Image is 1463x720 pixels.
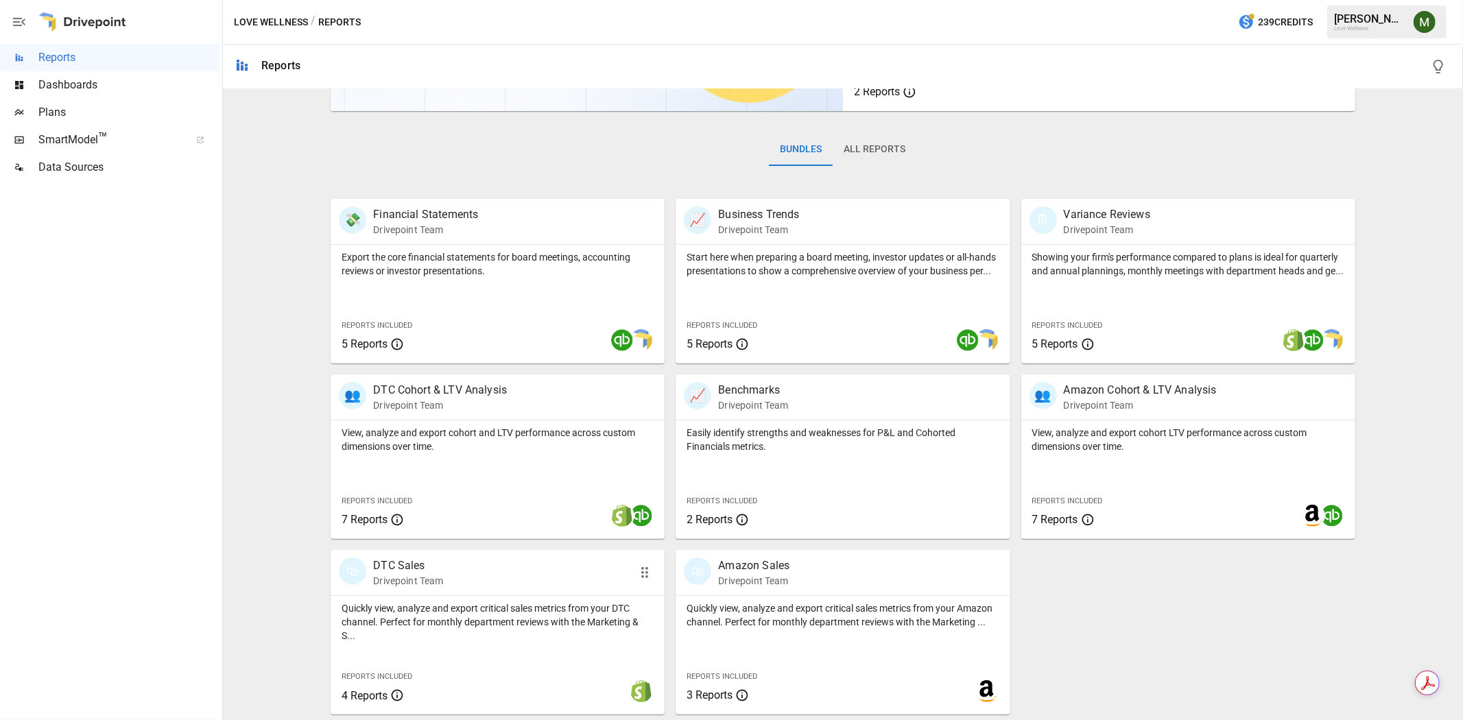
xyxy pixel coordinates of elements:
p: Showing your firm's performance compared to plans is ideal for quarterly and annual plannings, mo... [1032,250,1344,278]
p: Drivepoint Team [718,223,799,237]
p: Benchmarks [718,382,788,398]
div: 🛍 [684,557,711,585]
span: 5 Reports [687,337,733,350]
div: Reports [261,59,300,72]
button: Love Wellness [234,14,308,31]
p: Drivepoint Team [373,223,478,237]
img: amazon [1302,505,1324,527]
p: Start here when preparing a board meeting, investor updates or all-hands presentations to show a ... [687,250,999,278]
img: amazon [976,680,998,702]
span: Data Sources [38,159,219,176]
p: Amazon Cohort & LTV Analysis [1064,382,1217,398]
img: shopify [611,505,633,527]
button: 239Credits [1233,10,1318,35]
span: 239 Credits [1258,14,1313,31]
img: quickbooks [957,329,979,351]
span: Reports Included [687,496,757,505]
button: Meredith Lacasse [1405,3,1444,41]
span: Reports Included [1032,496,1103,505]
img: shopify [630,680,652,702]
p: Drivepoint Team [718,574,789,588]
span: Reports Included [342,672,412,681]
p: Drivepoint Team [1064,223,1150,237]
p: Financial Statements [373,206,478,223]
span: Dashboards [38,77,219,93]
button: Bundles [769,133,833,166]
p: Quickly view, analyze and export critical sales metrics from your DTC channel. Perfect for monthl... [342,601,654,643]
span: 7 Reports [342,513,388,526]
p: Amazon Sales [718,557,789,574]
div: 🗓 [1030,206,1057,234]
span: 3 Reports [687,688,733,701]
span: 5 Reports [1032,337,1078,350]
img: smart model [976,329,998,351]
p: DTC Sales [373,557,443,574]
span: 7 Reports [1032,513,1078,526]
button: All Reports [833,133,916,166]
img: quickbooks [611,329,633,351]
span: Reports Included [1032,321,1103,330]
p: Drivepoint Team [373,574,443,588]
p: Drivepoint Team [718,398,788,412]
p: DTC Cohort & LTV Analysis [373,382,507,398]
img: quickbooks [1321,505,1343,527]
span: Plans [38,104,219,121]
span: Reports Included [687,321,757,330]
span: ™ [98,130,108,147]
p: Quickly view, analyze and export critical sales metrics from your Amazon channel. Perfect for mon... [687,601,999,629]
span: 2 Reports [687,513,733,526]
p: View, analyze and export cohort and LTV performance across custom dimensions over time. [342,426,654,453]
div: 👥 [1030,382,1057,409]
span: Reports [38,49,219,66]
p: Variance Reviews [1064,206,1150,223]
div: 📈 [684,382,711,409]
div: 👥 [339,382,366,409]
div: / [311,14,316,31]
img: smart model [630,329,652,351]
img: Meredith Lacasse [1414,11,1436,33]
div: 📈 [684,206,711,234]
img: quickbooks [1302,329,1324,351]
span: 5 Reports [342,337,388,350]
img: quickbooks [630,505,652,527]
div: 🛍 [339,557,366,585]
span: SmartModel [38,132,181,148]
p: Business Trends [718,206,799,223]
span: Reports Included [342,321,412,330]
span: 4 Reports [342,689,388,702]
span: 2 Reports [854,85,900,98]
img: smart model [1321,329,1343,351]
div: [PERSON_NAME] [1334,12,1405,25]
img: shopify [1283,329,1305,351]
p: Easily identify strengths and weaknesses for P&L and Cohorted Financials metrics. [687,426,999,453]
div: 💸 [339,206,366,234]
span: Reports Included [342,496,412,505]
div: Love Wellness [1334,25,1405,32]
p: Drivepoint Team [1064,398,1217,412]
p: Export the core financial statements for board meetings, accounting reviews or investor presentat... [342,250,654,278]
p: Drivepoint Team [373,398,507,412]
span: Reports Included [687,672,757,681]
p: View, analyze and export cohort LTV performance across custom dimensions over time. [1032,426,1344,453]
